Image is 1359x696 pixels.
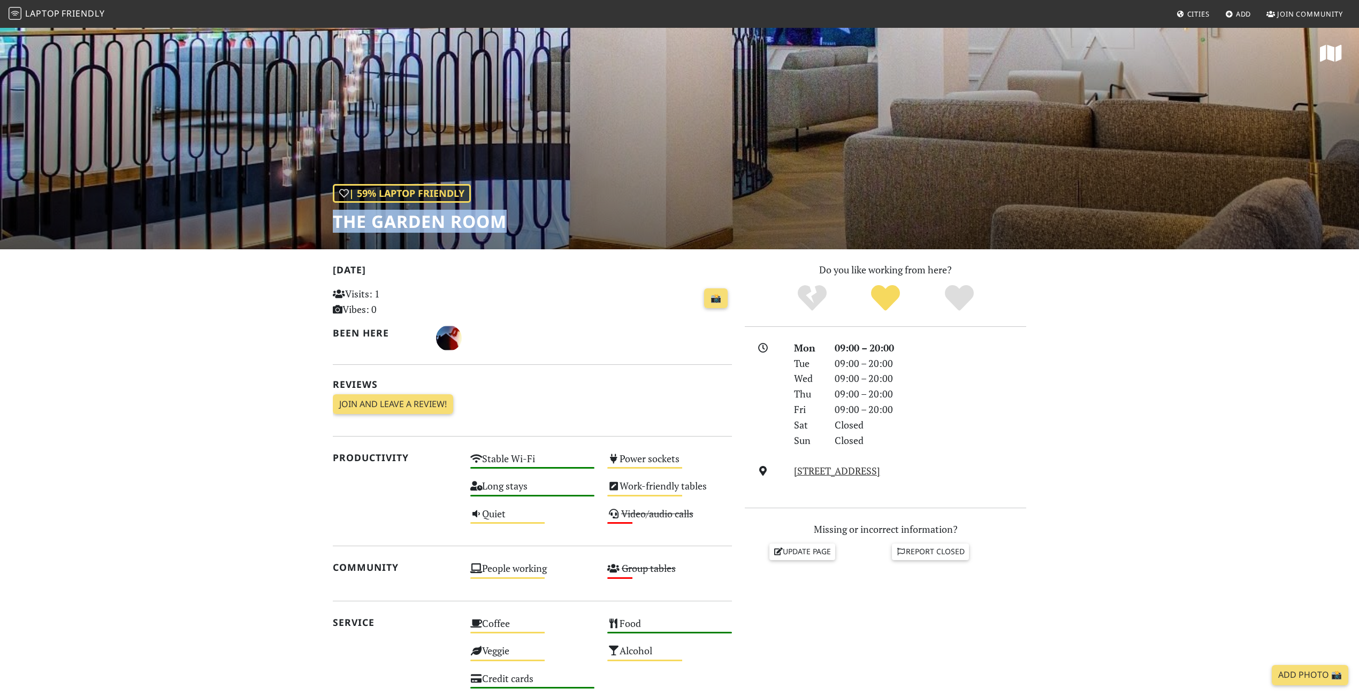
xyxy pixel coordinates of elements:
div: Veggie [464,642,601,669]
div: Coffee [464,615,601,642]
div: 09:00 – 20:00 [828,386,1033,402]
a: 📸 [704,288,728,309]
s: Video/audio calls [621,507,693,520]
h2: Community [333,562,457,573]
p: Missing or incorrect information? [745,522,1026,537]
div: Food [601,615,738,642]
span: Add [1236,9,1251,19]
div: Yes [849,284,922,313]
div: Alcohol [601,642,738,669]
div: Definitely! [922,284,996,313]
span: Hannibal Nash [436,331,462,343]
s: Group tables [622,562,676,575]
img: 5729-hannibal.jpg [436,325,462,351]
a: Cities [1172,4,1214,24]
div: 09:00 – 20:00 [828,402,1033,417]
div: Mon [788,340,828,356]
a: Update page [769,544,836,560]
div: | 59% Laptop Friendly [333,184,471,203]
div: Closed [828,433,1033,448]
span: Join Community [1277,9,1343,19]
div: Quiet [464,505,601,532]
div: Sat [788,417,828,433]
div: Work-friendly tables [601,477,738,504]
div: Fri [788,402,828,417]
div: Tue [788,356,828,371]
div: Wed [788,371,828,386]
p: Visits: 1 Vibes: 0 [333,286,457,317]
h2: [DATE] [333,264,732,280]
span: Cities [1187,9,1210,19]
a: [STREET_ADDRESS] [794,464,880,477]
a: LaptopFriendly LaptopFriendly [9,5,105,24]
div: People working [464,560,601,587]
img: LaptopFriendly [9,7,21,20]
h1: The Garden Room [333,211,507,232]
div: Power sockets [601,450,738,477]
div: No [775,284,849,313]
div: Thu [788,386,828,402]
span: Laptop [25,7,60,19]
div: Stable Wi-Fi [464,450,601,477]
h2: Reviews [333,379,732,390]
div: Sun [788,433,828,448]
a: Join Community [1262,4,1347,24]
div: Closed [828,417,1033,433]
div: 09:00 – 20:00 [828,356,1033,371]
span: Friendly [62,7,104,19]
h2: Productivity [333,452,457,463]
div: 09:00 – 20:00 [828,340,1033,356]
a: Report closed [892,544,969,560]
h2: Service [333,617,457,628]
div: Long stays [464,477,601,504]
a: Join and leave a review! [333,394,453,415]
h2: Been here [333,327,423,339]
div: 09:00 – 20:00 [828,371,1033,386]
a: Add [1221,4,1256,24]
p: Do you like working from here? [745,262,1026,278]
